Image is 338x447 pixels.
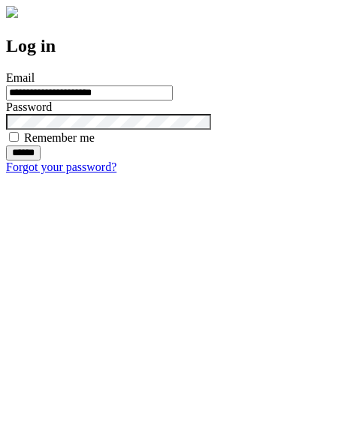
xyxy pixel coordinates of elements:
h2: Log in [6,36,332,56]
label: Email [6,71,35,84]
label: Password [6,100,52,113]
img: logo-4e3dc11c47720685a147b03b5a06dd966a58ff35d612b21f08c02c0306f2b779.png [6,6,18,18]
a: Forgot your password? [6,160,116,173]
label: Remember me [24,131,95,144]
